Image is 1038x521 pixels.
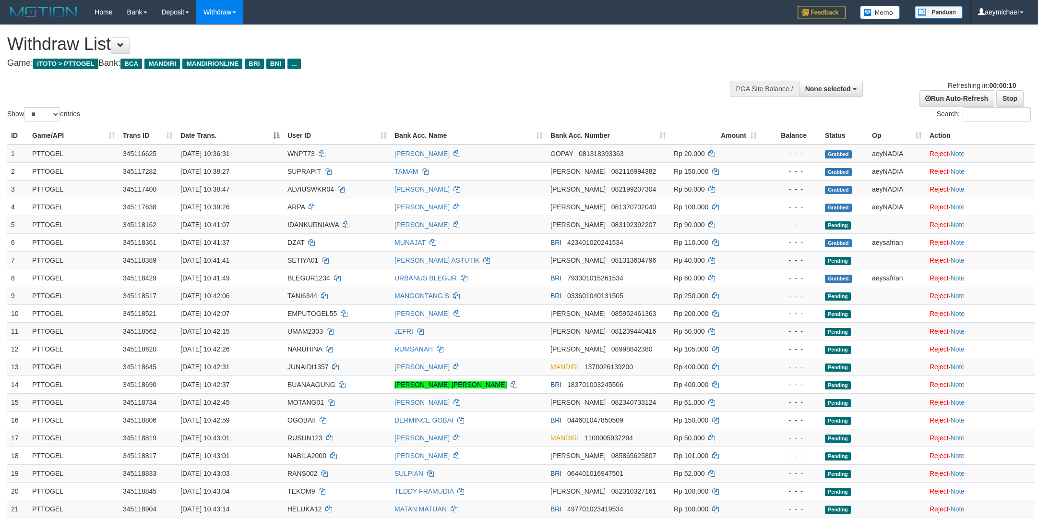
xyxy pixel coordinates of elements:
td: · [926,251,1035,269]
span: JUNAIDI1357 [287,363,329,371]
span: ALVIUSWKR04 [287,185,334,193]
th: Action [926,127,1035,145]
a: Reject [930,327,949,335]
a: Reject [930,470,949,477]
div: - - - [764,451,817,460]
input: Search: [963,107,1031,121]
td: aeysafrian [868,269,926,287]
td: PTTOGEL [28,269,119,287]
span: [DATE] 10:42:26 [180,345,229,353]
span: Rp 50.000 [674,327,705,335]
span: Copy 033601040131505 to clipboard [567,292,623,300]
span: MANDIRI [550,363,579,371]
a: Note [951,345,965,353]
a: Reject [930,150,949,158]
td: PTTOGEL [28,233,119,251]
span: [DATE] 10:41:07 [180,221,229,229]
a: Reject [930,274,949,282]
td: PTTOGEL [28,287,119,304]
td: 10 [7,304,28,322]
span: [DATE] 10:41:37 [180,239,229,246]
span: Pending [825,221,851,230]
a: TEDDY FRAMUDIA [394,487,453,495]
span: BNI [266,59,285,69]
span: WNPT73 [287,150,315,158]
td: 11 [7,322,28,340]
span: 345118162 [123,221,156,229]
a: Reject [930,399,949,406]
a: Reject [930,345,949,353]
td: · [926,180,1035,198]
span: [DATE] 10:36:31 [180,150,229,158]
span: [PERSON_NAME] [550,185,606,193]
td: PTTOGEL [28,358,119,376]
th: Date Trans.: activate to sort column descending [177,127,284,145]
a: [PERSON_NAME] [PERSON_NAME] [394,381,507,388]
span: BRI [245,59,263,69]
a: Reject [930,292,949,300]
span: None selected [805,85,851,93]
a: Note [951,434,965,442]
a: Reject [930,239,949,246]
th: ID [7,127,28,145]
span: Copy 1370026139200 to clipboard [585,363,633,371]
td: aeyNADIA [868,180,926,198]
span: [DATE] 10:43:01 [180,434,229,442]
span: RUSUN123 [287,434,322,442]
td: · [926,340,1035,358]
span: 345118645 [123,363,156,371]
a: [PERSON_NAME] [394,363,450,371]
td: · [926,322,1035,340]
td: 2 [7,162,28,180]
span: EMPUTOGEL55 [287,310,337,317]
td: aeyNADIA [868,162,926,180]
a: [PERSON_NAME] [394,452,450,460]
span: Rp 61.000 [674,399,705,406]
span: UMAM2303 [287,327,323,335]
a: Note [951,203,965,211]
button: None selected [799,81,863,97]
td: 1 [7,145,28,163]
span: NARUHINA [287,345,322,353]
a: MATAN MATUAN [394,505,447,513]
a: Reject [930,363,949,371]
span: 345118517 [123,292,156,300]
span: Grabbed [825,150,852,158]
a: Note [951,327,965,335]
span: Copy 081313604796 to clipboard [611,256,656,264]
td: 12 [7,340,28,358]
div: - - - [764,167,817,176]
a: Note [951,185,965,193]
span: 345118429 [123,274,156,282]
td: · [926,198,1035,216]
span: Rp 60.000 [674,274,705,282]
div: - - - [764,362,817,372]
td: 17 [7,429,28,447]
a: Note [951,452,965,460]
th: Bank Acc. Number: activate to sort column ascending [547,127,670,145]
span: [DATE] 10:38:27 [180,168,229,175]
a: [PERSON_NAME] [394,185,450,193]
span: Copy 183701003245506 to clipboard [567,381,623,388]
span: BCA [120,59,142,69]
span: Copy 081370702040 to clipboard [611,203,656,211]
span: Copy 082340733124 to clipboard [611,399,656,406]
a: Note [951,381,965,388]
a: Reject [930,434,949,442]
a: Reject [930,452,949,460]
a: Note [951,274,965,282]
a: [PERSON_NAME] [394,399,450,406]
td: PTTOGEL [28,376,119,393]
span: Pending [825,292,851,301]
a: Note [951,292,965,300]
th: Status [821,127,868,145]
a: [PERSON_NAME] [394,203,450,211]
a: Reject [930,487,949,495]
a: Reject [930,416,949,424]
td: PTTOGEL [28,411,119,429]
th: Bank Acc. Name: activate to sort column ascending [391,127,547,145]
td: · [926,358,1035,376]
div: - - - [764,291,817,301]
a: MANGONTANG S [394,292,449,300]
td: 3 [7,180,28,198]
